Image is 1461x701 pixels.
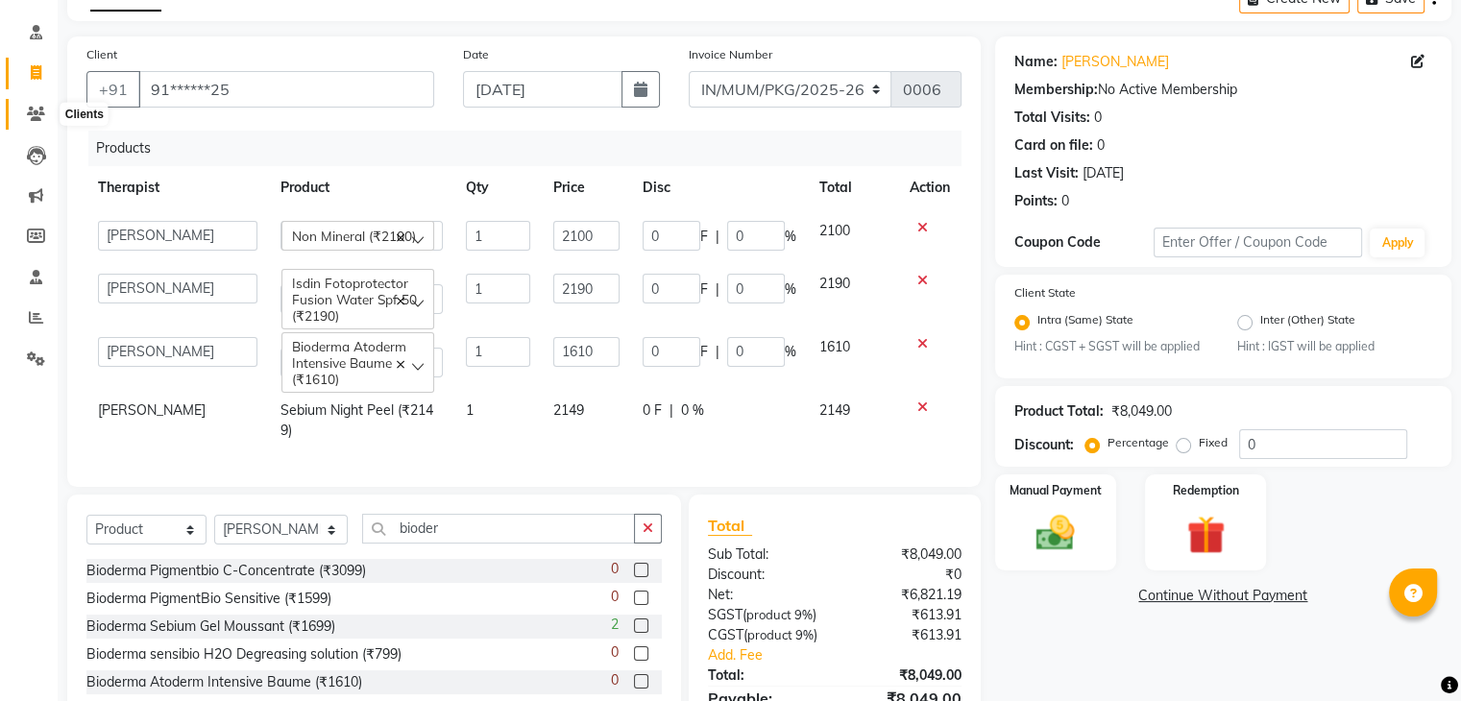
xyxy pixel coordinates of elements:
[86,71,140,108] button: +91
[700,342,708,362] span: F
[1014,435,1074,455] div: Discount:
[1061,191,1069,211] div: 0
[611,559,619,579] span: 0
[454,166,543,209] th: Qty
[700,227,708,247] span: F
[269,166,454,209] th: Product
[98,401,206,419] span: [PERSON_NAME]
[1014,163,1079,183] div: Last Visit:
[835,665,976,686] div: ₹8,049.00
[1370,229,1424,257] button: Apply
[631,166,808,209] th: Disc
[708,626,743,643] span: CGST
[999,586,1448,606] a: Continue Without Payment
[694,544,835,565] div: Sub Total:
[463,46,489,63] label: Date
[785,279,796,300] span: %
[88,131,976,166] div: Products
[1175,511,1237,559] img: _gift.svg
[819,275,850,292] span: 2190
[716,342,719,362] span: |
[746,607,791,622] span: product
[1061,52,1169,72] a: [PERSON_NAME]
[1260,311,1355,334] label: Inter (Other) State
[86,616,335,637] div: Bioderma Sebium Gel Moussant (₹1699)
[1014,80,1098,100] div: Membership:
[553,401,584,419] span: 2149
[1108,434,1169,451] label: Percentage
[747,627,792,642] span: product
[1014,232,1154,253] div: Coupon Code
[795,627,814,642] span: 9%
[785,227,796,247] span: %
[835,565,976,585] div: ₹0
[86,672,362,692] div: Bioderma Atoderm Intensive Baume (₹1610)
[689,46,772,63] label: Invoice Number
[835,585,976,605] div: ₹6,821.19
[86,561,366,581] div: Bioderma Pigmentbio C-Concentrate (₹3099)
[1014,135,1093,156] div: Card on file:
[835,605,976,625] div: ₹613.91
[1097,135,1105,156] div: 0
[1173,482,1239,499] label: Redemption
[1024,511,1086,555] img: _cash.svg
[819,401,850,419] span: 2149
[1154,228,1363,257] input: Enter Offer / Coupon Code
[1014,284,1076,302] label: Client State
[694,565,835,585] div: Discount:
[700,279,708,300] span: F
[694,605,835,625] div: ( )
[280,401,433,439] span: Sebium Night Peel (₹2149)
[292,338,406,387] span: Bioderma Atoderm Intensive Baume (₹1610)
[292,275,417,324] span: Isdin Fotoprotector Fusion Water Spf 50 (₹2190)
[708,606,743,623] span: SGST
[466,401,474,419] span: 1
[86,589,331,609] div: Bioderma PigmentBio Sensitive (₹1599)
[138,71,434,108] input: Search by Name/Mobile/Email/Code
[808,166,897,209] th: Total
[1014,80,1432,100] div: No Active Membership
[86,46,117,63] label: Client
[611,615,619,635] span: 2
[1014,52,1058,72] div: Name:
[694,645,976,665] a: Add. Fee
[819,338,850,355] span: 1610
[86,644,402,665] div: Bioderma sensibio H2O Degreasing solution (₹799)
[670,400,673,421] span: |
[1083,163,1124,183] div: [DATE]
[1199,434,1228,451] label: Fixed
[1037,311,1133,334] label: Intra (Same) State
[542,166,631,209] th: Price
[1111,401,1172,422] div: ₹8,049.00
[1094,108,1102,128] div: 0
[1014,401,1104,422] div: Product Total:
[785,342,796,362] span: %
[694,665,835,686] div: Total:
[292,228,416,244] span: Non Mineral (₹2100)
[694,625,835,645] div: ( )
[643,400,662,421] span: 0 F
[681,400,704,421] span: 0 %
[1010,482,1102,499] label: Manual Payment
[794,607,813,622] span: 9%
[1014,108,1090,128] div: Total Visits:
[611,587,619,607] span: 0
[1014,338,1209,355] small: Hint : CGST + SGST will be applied
[819,222,850,239] span: 2100
[716,279,719,300] span: |
[708,516,752,536] span: Total
[835,544,976,565] div: ₹8,049.00
[716,227,719,247] span: |
[86,166,269,209] th: Therapist
[898,166,962,209] th: Action
[611,642,619,663] span: 0
[61,103,109,126] div: Clients
[835,625,976,645] div: ₹613.91
[694,585,835,605] div: Net:
[362,514,635,544] input: Search or Scan
[1237,338,1432,355] small: Hint : IGST will be applied
[1014,191,1058,211] div: Points:
[611,670,619,690] span: 0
